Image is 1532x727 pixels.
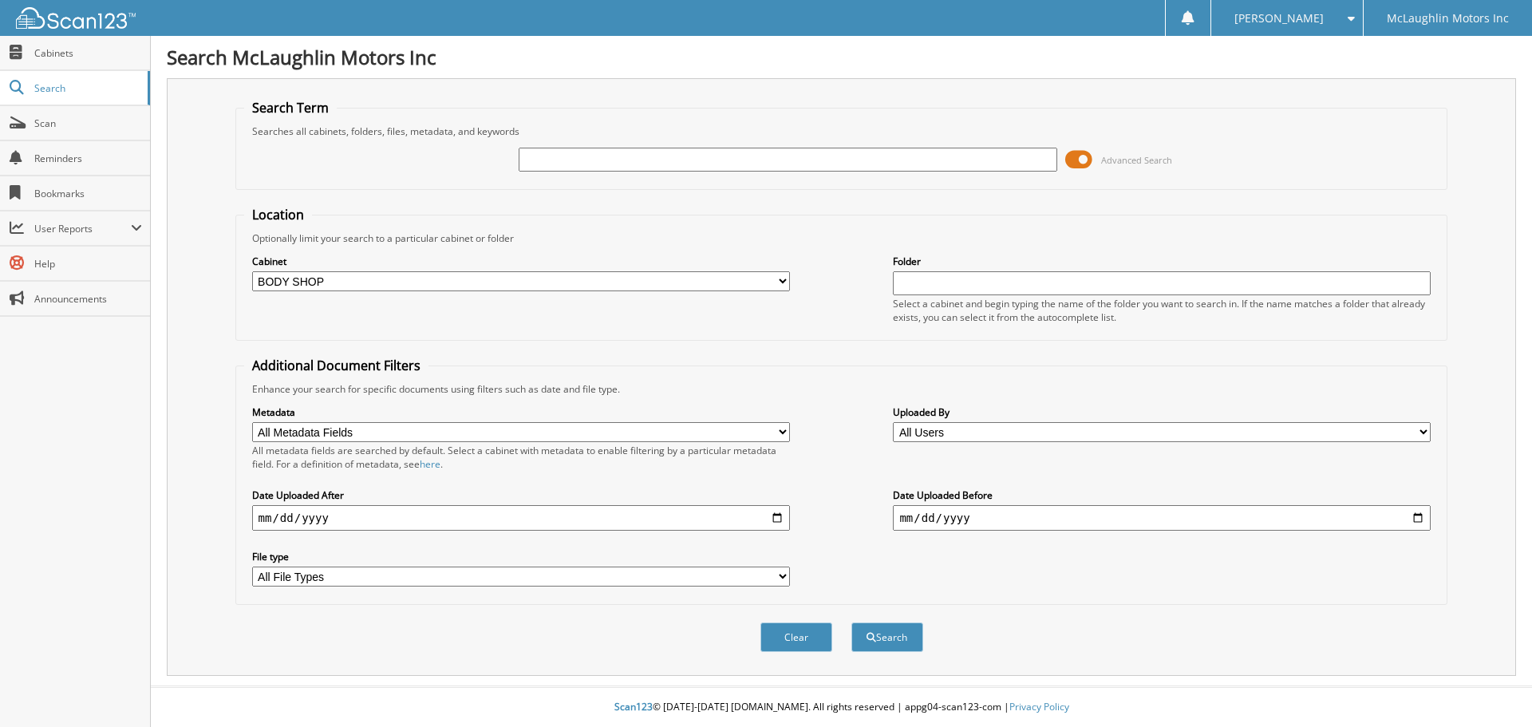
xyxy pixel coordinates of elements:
span: McLaughlin Motors Inc [1387,14,1509,23]
legend: Additional Document Filters [244,357,428,374]
label: Folder [893,255,1431,268]
span: [PERSON_NAME] [1234,14,1324,23]
span: Scan [34,117,142,130]
span: Cabinets [34,46,142,60]
a: Privacy Policy [1009,700,1069,713]
legend: Location [244,206,312,223]
button: Search [851,622,923,652]
input: end [893,505,1431,531]
div: © [DATE]-[DATE] [DOMAIN_NAME]. All rights reserved | appg04-scan123-com | [151,688,1532,727]
a: here [420,457,440,471]
input: start [252,505,790,531]
span: Help [34,257,142,271]
label: Uploaded By [893,405,1431,419]
label: Cabinet [252,255,790,268]
span: Advanced Search [1101,154,1172,166]
label: File type [252,550,790,563]
div: Select a cabinet and begin typing the name of the folder you want to search in. If the name match... [893,297,1431,324]
span: Reminders [34,152,142,165]
span: Scan123 [614,700,653,713]
span: Announcements [34,292,142,306]
div: Enhance your search for specific documents using filters such as date and file type. [244,382,1439,396]
div: All metadata fields are searched by default. Select a cabinet with metadata to enable filtering b... [252,444,790,471]
label: Date Uploaded After [252,488,790,502]
span: User Reports [34,222,131,235]
legend: Search Term [244,99,337,117]
span: Bookmarks [34,187,142,200]
h1: Search McLaughlin Motors Inc [167,44,1516,70]
img: scan123-logo-white.svg [16,7,136,29]
div: Searches all cabinets, folders, files, metadata, and keywords [244,124,1439,138]
iframe: Chat Widget [1452,650,1532,727]
button: Clear [760,622,832,652]
label: Metadata [252,405,790,419]
span: Search [34,81,140,95]
div: Optionally limit your search to a particular cabinet or folder [244,231,1439,245]
label: Date Uploaded Before [893,488,1431,502]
